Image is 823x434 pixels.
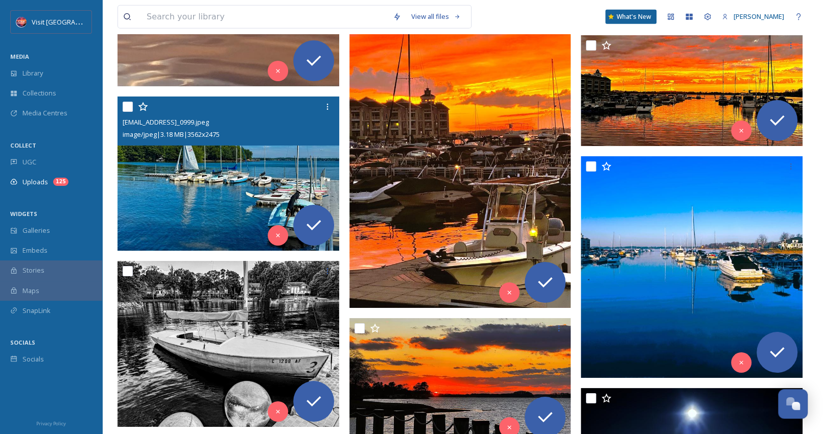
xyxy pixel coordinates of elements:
input: Search your library [142,6,388,28]
span: [EMAIL_ADDRESS]_0999.jpeg [123,117,209,127]
a: Privacy Policy [36,417,66,429]
button: Open Chat [778,389,808,419]
img: ext_1755286391.473896_nrontko@yahoo.com-LKN 17 A Day Meant for ASailing the Lake.jpg [581,156,803,378]
span: SnapLink [22,306,51,316]
span: COLLECT [10,141,36,149]
a: What's New [605,10,656,24]
img: ext_1755286391.532807_nrontko@yahoo.com-LKN 19 Console the Soul.jpg [349,12,571,307]
div: 125 [53,178,68,186]
img: ext_1755345569.146828_drewrossman@icloud.com-IMG_2021.jpeg [117,261,339,427]
a: [PERSON_NAME] [717,7,789,27]
span: UGC [22,157,36,167]
span: Maps [22,286,39,296]
span: WIDGETS [10,210,37,218]
span: Galleries [22,226,50,235]
span: Visit [GEOGRAPHIC_DATA][PERSON_NAME] [32,17,161,27]
span: image/jpeg | 3.18 MB | 3562 x 2475 [123,130,220,139]
span: Media Centres [22,108,67,118]
span: [PERSON_NAME] [734,12,784,21]
span: Library [22,68,43,78]
span: Privacy Policy [36,420,66,427]
span: Collections [22,88,56,98]
span: Embeds [22,246,48,255]
span: SOCIALS [10,339,35,346]
img: ext_1755598614.406279_drewrossmannc@gmail.com-IMG_0999.jpeg [117,97,339,250]
span: MEDIA [10,53,29,60]
span: Uploads [22,177,48,187]
img: ext_1755286391.871559_nrontko@yahoo.com-LKN 21 A Scorcher of a Day.jpg [581,35,803,146]
span: Stories [22,266,44,275]
a: View all files [406,7,466,27]
img: Logo%20Image.png [16,17,27,27]
span: Socials [22,354,44,364]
